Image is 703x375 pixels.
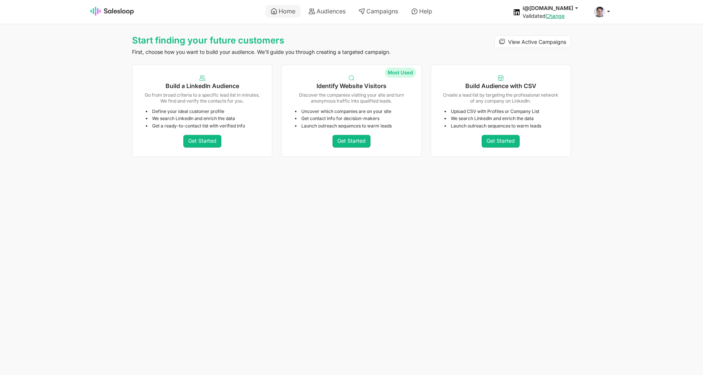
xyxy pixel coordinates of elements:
button: i@[DOMAIN_NAME] [523,4,585,12]
span: View Active Campaigns [508,39,566,45]
li: Upload CSV with Profiles or Company List [444,109,560,114]
p: First, choose how you want to build your audience. We'll guide you through creating a targeted ca... [132,49,422,55]
li: Launch outreach sequences to warm leads [295,123,411,129]
li: Launch outreach sequences to warm leads [444,123,560,129]
img: Salesloop [90,7,134,16]
h5: Build Audience with CSV [442,83,560,90]
h1: Start finding your future customers [132,35,422,46]
div: Validated [523,13,585,19]
a: Campaigns [353,5,403,17]
p: Create a lead list by targeting the professional network of any company on LinkedIn. [442,92,560,104]
li: Uncover which companies are on your site [295,109,411,114]
li: Define your ideal customer profile [146,109,261,114]
p: Go from broad criteria to a specific lead list in minutes. We find and verify the contacts for you. [143,92,261,104]
a: Home [266,5,301,17]
a: Help [406,5,437,17]
a: View Active Campaigns [494,35,571,48]
li: We search LinkedIn and enrich the data [146,116,261,122]
a: Get Started [333,135,370,148]
span: Most Used [385,68,416,78]
p: Discover the companies visiting your site and turn anonymous traffic into qualified leads. [292,92,411,104]
li: We search LinkedIn and enrich the data [444,116,560,122]
a: Get Started [482,135,520,148]
a: Audiences [304,5,351,17]
h5: Build a LinkedIn Audience [143,83,261,90]
h5: Identify Website Visitors [292,83,411,90]
a: Get Started [183,135,221,148]
li: Get contact info for decision-makers [295,116,411,122]
a: Change [546,13,565,19]
li: Get a ready-to-contact list with verified info [146,123,261,129]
